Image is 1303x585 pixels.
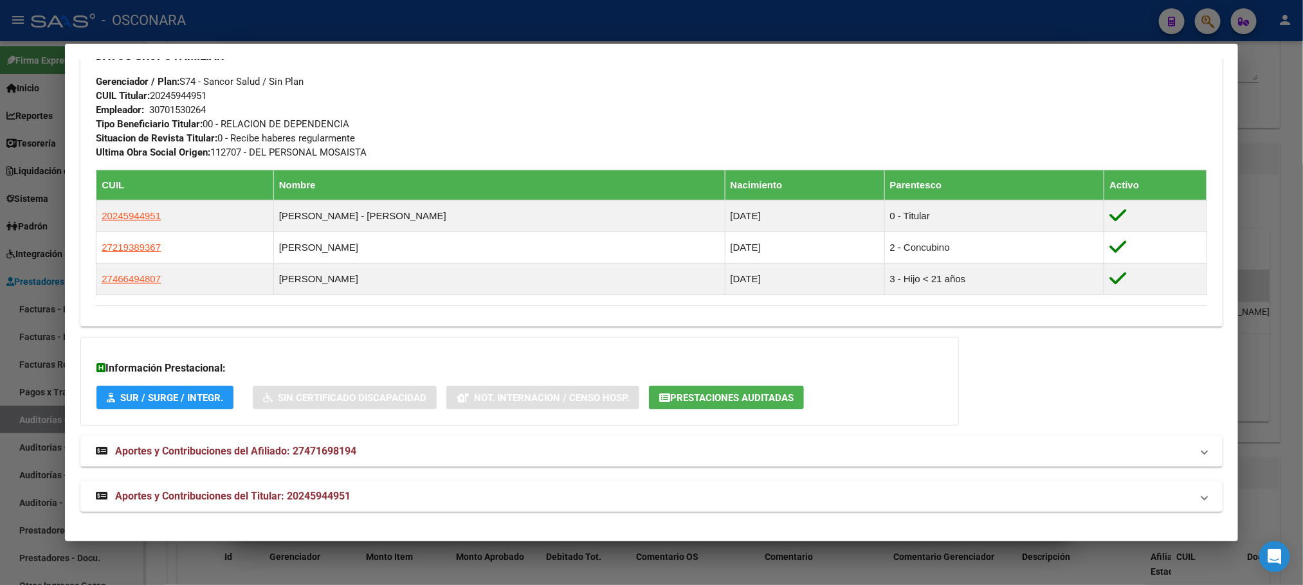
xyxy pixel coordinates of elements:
[96,104,144,116] strong: Empleador:
[474,392,629,404] span: Not. Internacion / Censo Hosp.
[273,263,725,294] td: [PERSON_NAME]
[725,170,884,200] th: Nacimiento
[273,231,725,263] td: [PERSON_NAME]
[96,132,217,144] strong: Situacion de Revista Titular:
[102,210,161,221] span: 20245944951
[273,200,725,231] td: [PERSON_NAME] - [PERSON_NAME]
[80,436,1222,467] mat-expansion-panel-header: Aportes y Contribuciones del Afiliado: 27471698194
[96,147,210,158] strong: Ultima Obra Social Origen:
[102,242,161,253] span: 27219389367
[96,76,304,87] span: S74 - Sancor Salud / Sin Plan
[96,386,233,410] button: SUR / SURGE / INTEGR.
[96,76,179,87] strong: Gerenciador / Plan:
[96,90,206,102] span: 20245944951
[725,231,884,263] td: [DATE]
[1259,541,1290,572] div: Open Intercom Messenger
[115,490,351,502] span: Aportes y Contribuciones del Titular: 20245944951
[96,132,355,144] span: 0 - Recibe haberes regularmente
[96,90,150,102] strong: CUIL Titular:
[96,361,943,376] h3: Información Prestacional:
[96,147,367,158] span: 112707 - DEL PERSONAL MOSAISTA
[446,386,639,410] button: Not. Internacion / Censo Hosp.
[273,170,725,200] th: Nombre
[96,118,203,130] strong: Tipo Beneficiario Titular:
[96,118,349,130] span: 00 - RELACION DE DEPENDENCIA
[115,445,356,457] span: Aportes y Contribuciones del Afiliado: 27471698194
[649,386,804,410] button: Prestaciones Auditadas
[884,231,1104,263] td: 2 - Concubino
[278,392,426,404] span: Sin Certificado Discapacidad
[1104,170,1207,200] th: Activo
[725,200,884,231] td: [DATE]
[670,392,794,404] span: Prestaciones Auditadas
[102,273,161,284] span: 27466494807
[884,200,1104,231] td: 0 - Titular
[149,103,206,117] div: 30701530264
[884,263,1104,294] td: 3 - Hijo < 21 años
[120,392,223,404] span: SUR / SURGE / INTEGR.
[884,170,1104,200] th: Parentesco
[725,263,884,294] td: [DATE]
[253,386,437,410] button: Sin Certificado Discapacidad
[96,170,274,200] th: CUIL
[80,481,1222,512] mat-expansion-panel-header: Aportes y Contribuciones del Titular: 20245944951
